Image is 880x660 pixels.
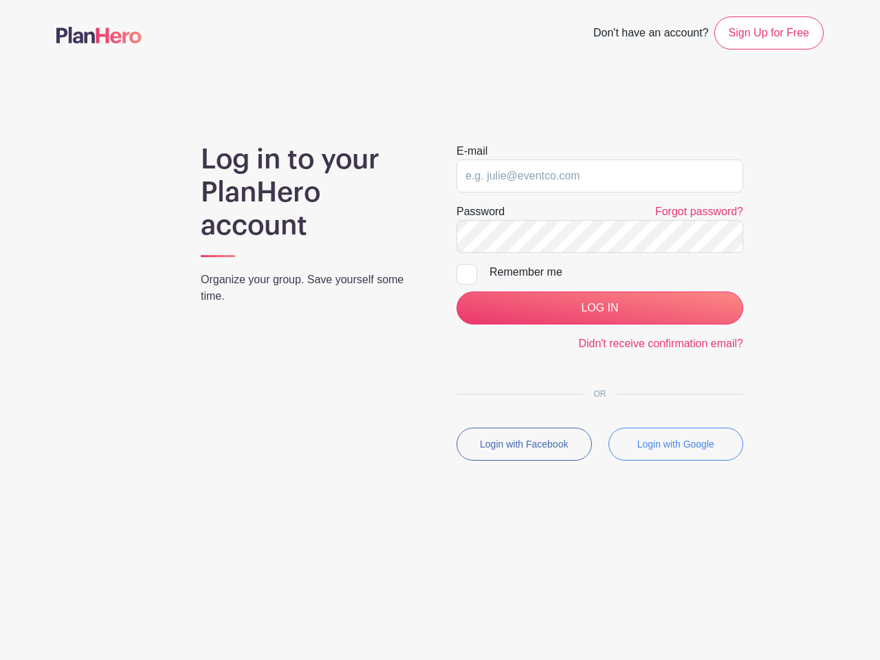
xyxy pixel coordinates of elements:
small: Login with Google [637,439,714,450]
input: LOG IN [456,291,743,324]
label: E-mail [456,143,487,159]
button: Login with Google [608,428,744,461]
a: Sign Up for Free [714,16,824,49]
a: Didn't receive confirmation email? [578,338,743,349]
input: e.g. julie@eventco.com [456,159,743,192]
button: Login with Facebook [456,428,592,461]
a: Forgot password? [655,206,743,217]
small: Login with Facebook [480,439,568,450]
h1: Log in to your PlanHero account [201,143,423,242]
label: Password [456,203,505,220]
p: Organize your group. Save yourself some time. [201,272,423,305]
span: OR [583,389,617,399]
span: Don't have an account? [593,19,709,49]
div: Remember me [489,264,743,280]
img: logo-507f7623f17ff9eddc593b1ce0a138ce2505c220e1c5a4e2b4648c50719b7d32.svg [56,27,142,43]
